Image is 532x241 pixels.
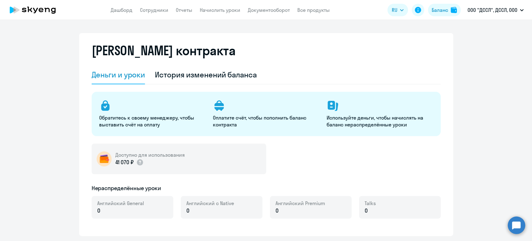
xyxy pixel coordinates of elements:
span: 0 [276,207,279,215]
img: balance [451,7,457,13]
span: 0 [365,207,368,215]
a: Документооборот [248,7,290,13]
p: Оплатите счёт, чтобы пополнить баланс контракта [213,114,319,128]
button: RU [387,4,408,16]
div: История изменений баланса [155,70,257,80]
button: Балансbalance [428,4,461,16]
span: Английский Premium [276,200,325,207]
a: Дашборд [111,7,132,13]
a: Сотрудники [140,7,168,13]
span: Talks [365,200,376,207]
h2: [PERSON_NAME] контракта [92,43,236,58]
p: Обратитесь к своему менеджеру, чтобы выставить счёт на оплату [99,114,205,128]
span: RU [392,6,397,14]
div: Деньги и уроки [92,70,145,80]
img: wallet-circle.png [97,151,112,166]
span: 0 [97,207,100,215]
a: Все продукты [297,7,330,13]
span: 0 [186,207,189,215]
button: ООО "ДССЛ", ДССЛ, ООО [464,2,527,17]
p: Используйте деньги, чтобы начислять на баланс нераспределённые уроки [327,114,433,128]
p: ООО "ДССЛ", ДССЛ, ООО [467,6,517,14]
a: Отчеты [176,7,192,13]
p: 41 070 ₽ [115,158,144,166]
h5: Нераспределённые уроки [92,184,161,192]
span: Английский General [97,200,144,207]
a: Начислить уроки [200,7,240,13]
h5: Доступно для использования [115,151,185,158]
div: Баланс [432,6,448,14]
span: Английский с Native [186,200,234,207]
